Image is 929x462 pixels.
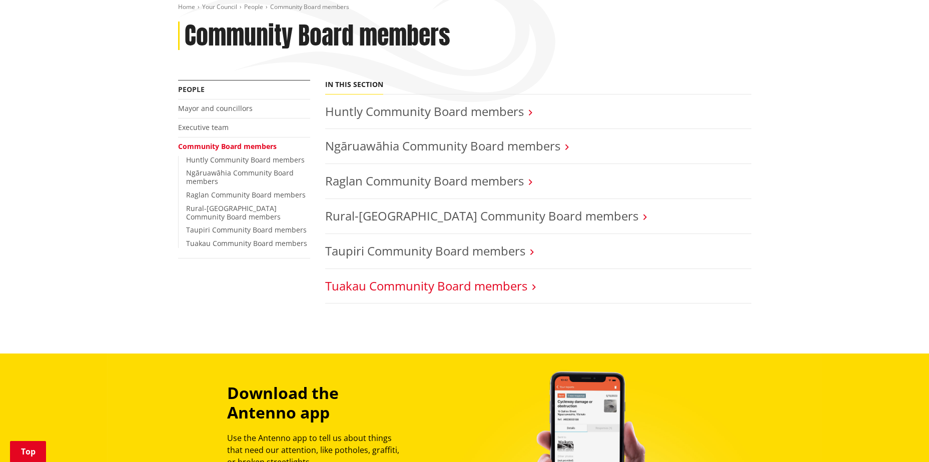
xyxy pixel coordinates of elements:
a: Taupiri Community Board members [325,242,525,259]
a: Ngāruawāhia Community Board members [186,168,294,186]
a: Tuakau Community Board members [325,277,527,294]
iframe: Messenger Launcher [883,420,919,456]
a: Raglan Community Board members [325,172,524,189]
h5: In this section [325,80,383,89]
a: People [178,84,205,94]
a: Taupiri Community Board members [186,225,307,234]
span: Community Board members [270,2,349,11]
a: Community Board members [178,141,277,151]
a: Raglan Community Board members [186,190,306,199]
a: Rural-[GEOGRAPHIC_DATA] Community Board members [325,207,638,224]
a: Rural-[GEOGRAPHIC_DATA] Community Board members [186,203,281,221]
h3: Download the Antenno app [227,383,408,422]
a: Your Council [202,2,237,11]
a: Top [10,441,46,462]
a: Tuakau Community Board members [186,238,307,248]
a: Huntly Community Board members [325,103,524,119]
a: Ngāruawāhia Community Board members [325,137,560,154]
a: Huntly Community Board members [186,155,305,164]
a: Home [178,2,195,11]
h1: Community Board members [185,21,450,50]
a: Mayor and councillors [178,103,253,113]
a: Executive team [178,122,229,132]
nav: breadcrumb [178,3,751,11]
a: People [244,2,263,11]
